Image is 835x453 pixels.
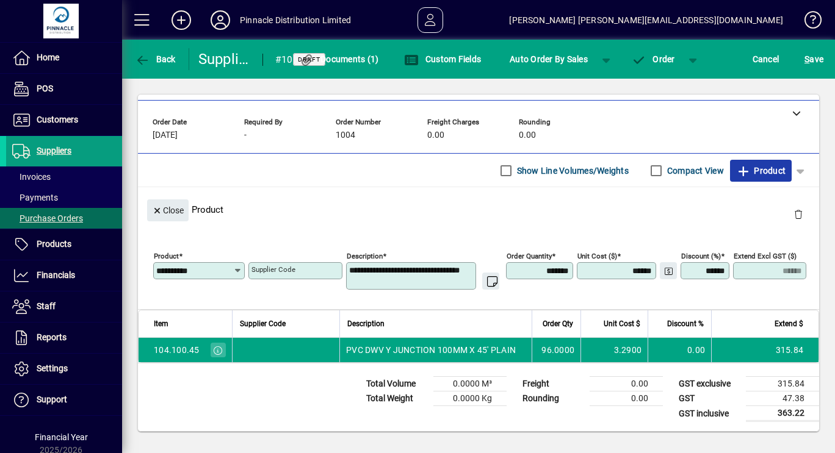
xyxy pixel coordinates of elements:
a: Invoices [6,166,122,187]
a: Knowledge Base [795,2,820,42]
span: Customers [37,115,78,124]
td: GST exclusive [673,377,746,391]
app-page-header-button: Delete [784,209,813,219]
mat-label: Extend excl GST ($) [734,252,797,260]
span: Back [135,54,176,64]
span: Order [632,54,675,64]
a: Purchase Orders [6,208,122,229]
span: Auto Order By Sales [510,49,588,69]
td: 0.0000 M³ [433,377,507,391]
span: 0.00 [427,130,444,140]
button: Add [162,9,201,31]
mat-label: Discount (%) [681,252,721,260]
button: Custom Fields [401,48,484,70]
td: 363.22 [746,406,819,421]
a: Settings [6,354,122,384]
span: Settings [37,363,68,373]
button: Delete [784,199,813,229]
span: Support [37,394,67,404]
td: GST [673,391,746,406]
a: Payments [6,187,122,208]
span: Unit Cost $ [604,317,640,330]
button: Save [801,48,826,70]
span: Staff [37,301,56,311]
label: Show Line Volumes/Weights [515,165,629,177]
td: Total Weight [360,391,433,406]
app-page-header-button: Back [122,48,189,70]
a: Staff [6,291,122,322]
span: Cancel [753,49,779,69]
td: 0.0000 Kg [433,391,507,406]
mat-label: Order Quantity [507,252,552,260]
mat-label: Unit Cost ($) [577,252,617,260]
td: 0.00 [590,377,663,391]
button: Documents (1) [297,48,382,70]
mat-label: Description [347,252,383,260]
span: Financial Year [35,432,88,442]
span: PVC DWV Y JUNCTION 100MM X 45' PLAIN [346,344,516,356]
span: Invoices [12,172,51,182]
span: Reports [37,332,67,342]
span: Documents (1) [300,54,379,64]
div: [PERSON_NAME] [PERSON_NAME][EMAIL_ADDRESS][DOMAIN_NAME] [509,10,783,30]
a: POS [6,74,122,104]
span: Supplier Code [240,317,286,330]
button: Order [626,48,681,70]
span: Purchase Orders [12,213,83,223]
td: Freight [516,377,590,391]
div: Product [138,187,819,232]
td: GST inclusive [673,406,746,421]
span: [DATE] [153,130,178,140]
mat-label: Supplier Code [251,265,295,274]
a: Reports [6,323,122,353]
button: Close [147,199,189,221]
span: Custom Fields [404,54,481,64]
span: Products [37,239,71,249]
app-page-header-button: Close [144,204,192,215]
td: 47.38 [746,391,819,406]
button: Product [730,160,792,182]
div: 104.100.45 [154,344,200,356]
span: Financials [37,270,75,280]
span: Item [154,317,168,330]
span: Home [37,52,59,62]
td: 0.00 [648,338,711,362]
label: Compact View [665,165,724,177]
span: POS [37,84,53,93]
span: Order Qty [543,317,573,330]
span: 1004 [336,130,355,140]
button: Cancel [750,48,783,70]
span: S [804,54,809,64]
td: 315.84 [746,377,819,391]
div: #1004 [275,50,299,70]
span: Description [347,317,385,330]
td: Rounding [516,391,590,406]
span: Close [152,201,184,221]
a: Products [6,229,122,260]
button: Back [132,48,179,70]
span: Product [736,161,786,180]
td: 3.2900 [580,338,648,362]
button: Change Price Levels [660,262,677,279]
span: Discount % [667,317,704,330]
a: Financials [6,260,122,291]
button: Auto Order By Sales [504,48,594,70]
span: 0.00 [519,130,536,140]
span: - [244,130,247,140]
a: Home [6,43,122,73]
span: Extend $ [775,317,803,330]
a: Customers [6,105,122,135]
td: Total Volume [360,377,433,391]
td: 96.0000 [532,338,580,362]
mat-label: Product [154,252,179,260]
span: Payments [12,193,58,202]
td: 0.00 [590,391,663,406]
span: ave [804,49,823,69]
span: Suppliers [37,146,71,155]
div: Supplier Purchase Order [198,49,250,69]
div: Pinnacle Distribution Limited [240,10,351,30]
button: Profile [201,9,240,31]
a: Support [6,385,122,415]
td: 315.84 [711,338,819,362]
